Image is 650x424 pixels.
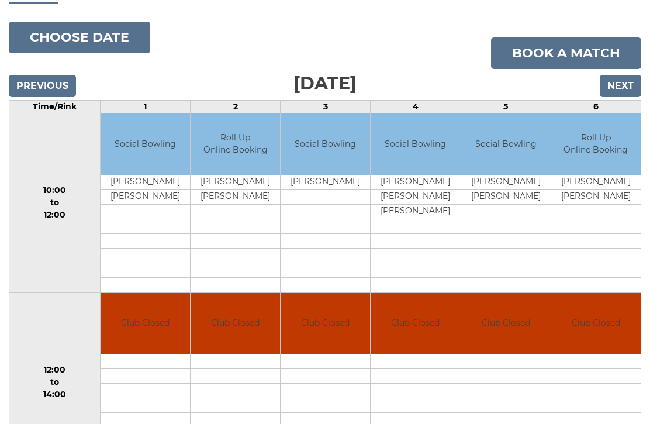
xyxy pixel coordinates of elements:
[101,175,190,190] td: [PERSON_NAME]
[600,75,641,98] input: Next
[101,294,190,355] td: Club Closed
[9,101,101,114] td: Time/Rink
[371,114,460,175] td: Social Bowling
[9,75,76,98] input: Previous
[101,190,190,205] td: [PERSON_NAME]
[371,101,461,114] td: 4
[461,294,551,355] td: Club Closed
[191,190,280,205] td: [PERSON_NAME]
[281,175,370,190] td: [PERSON_NAME]
[281,101,371,114] td: 3
[9,22,150,54] button: Choose date
[191,175,280,190] td: [PERSON_NAME]
[461,114,551,175] td: Social Bowling
[100,101,190,114] td: 1
[461,175,551,190] td: [PERSON_NAME]
[281,114,370,175] td: Social Bowling
[551,101,641,114] td: 6
[281,294,370,355] td: Club Closed
[461,190,551,205] td: [PERSON_NAME]
[371,175,460,190] td: [PERSON_NAME]
[461,101,551,114] td: 5
[371,205,460,219] td: [PERSON_NAME]
[9,114,101,294] td: 10:00 to 12:00
[191,294,280,355] td: Club Closed
[190,101,280,114] td: 2
[551,294,641,355] td: Club Closed
[551,114,641,175] td: Roll Up Online Booking
[551,175,641,190] td: [PERSON_NAME]
[371,294,460,355] td: Club Closed
[371,190,460,205] td: [PERSON_NAME]
[491,38,641,70] a: Book a match
[101,114,190,175] td: Social Bowling
[191,114,280,175] td: Roll Up Online Booking
[551,190,641,205] td: [PERSON_NAME]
